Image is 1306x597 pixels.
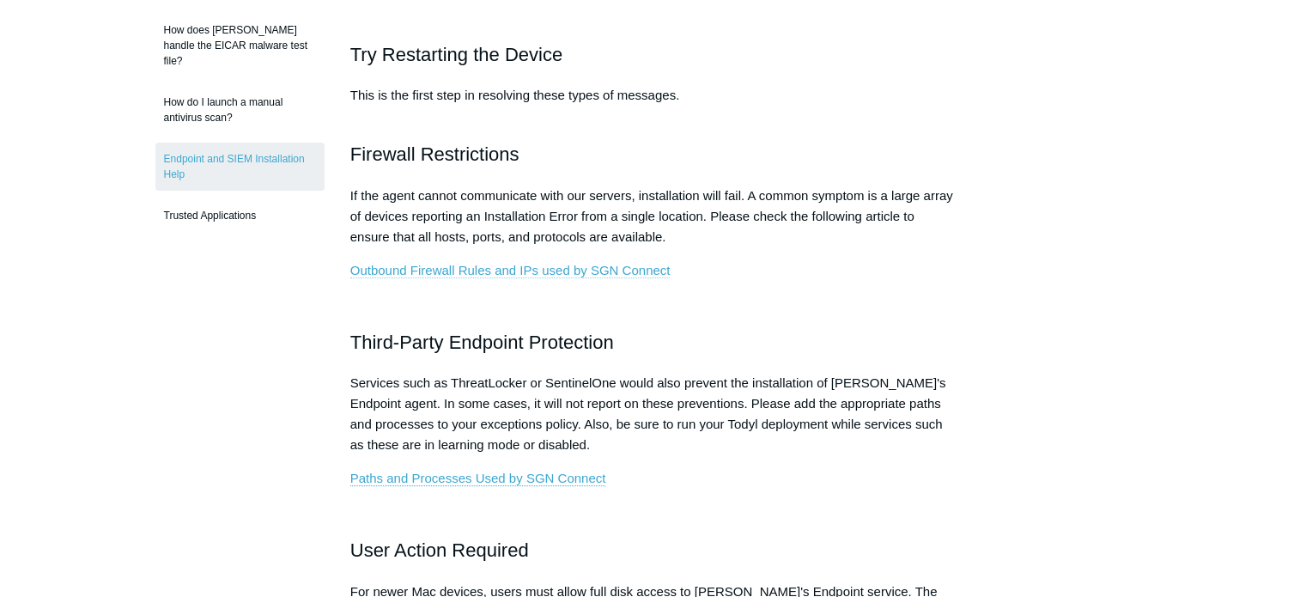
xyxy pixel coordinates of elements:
[350,139,957,169] h2: Firewall Restrictions
[350,327,957,357] h2: Third-Party Endpoint Protection
[350,85,957,126] p: This is the first step in resolving these types of messages.
[155,199,325,232] a: Trusted Applications
[350,186,957,247] p: If the agent cannot communicate with our servers, installation will fail. A common symptom is a l...
[350,263,671,278] a: Outbound Firewall Rules and IPs used by SGN Connect
[155,14,325,77] a: How does [PERSON_NAME] handle the EICAR malware test file?
[350,535,957,565] h2: User Action Required
[155,86,325,134] a: How do I launch a manual antivirus scan?
[350,471,606,486] a: Paths and Processes Used by SGN Connect
[350,373,957,455] p: Services such as ThreatLocker or SentinelOne would also prevent the installation of [PERSON_NAME]...
[155,143,325,191] a: Endpoint and SIEM Installation Help
[350,40,957,70] h2: Try Restarting the Device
